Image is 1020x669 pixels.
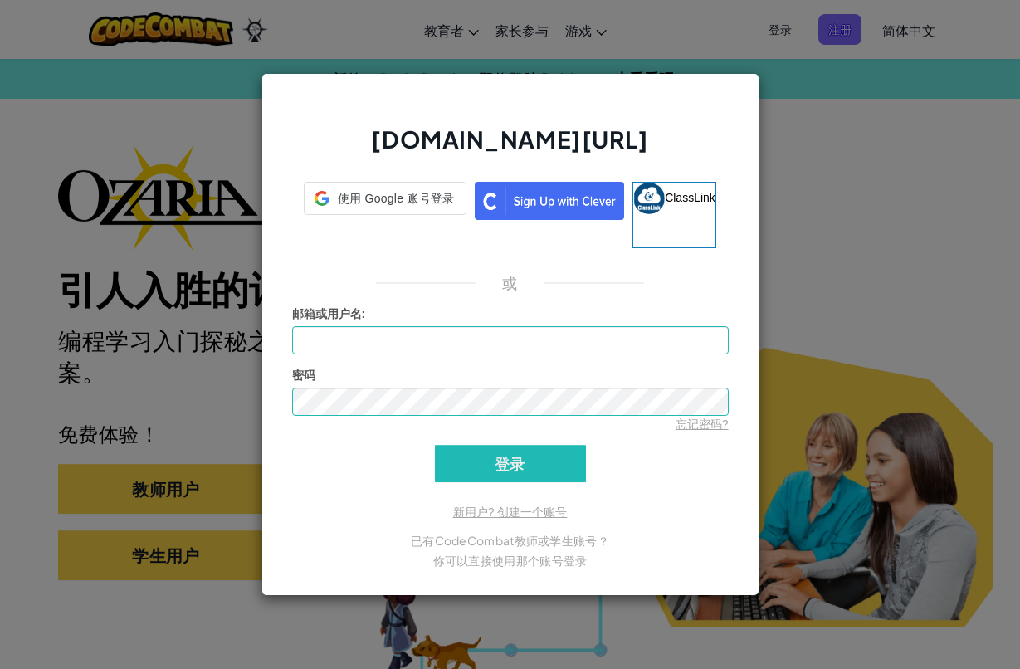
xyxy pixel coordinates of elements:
[676,418,729,431] a: 忘记密码?
[665,191,715,204] span: ClassLink
[475,182,624,220] img: clever_sso_button@2x.png
[292,305,366,322] label: :
[292,369,315,382] span: 密码
[453,505,568,519] a: 新用户? 创建一个账号
[292,530,729,550] p: 已有CodeCombat教师或学生账号？
[336,190,456,207] span: 使用 Google 账号登录
[502,273,517,293] p: 或
[292,307,362,320] span: 邮箱或用户名
[304,182,466,248] a: 使用 Google 账号登录使用 Google 账号登录。在新标签页中打开
[633,183,665,214] img: classlink-logo-small.png
[304,213,466,250] div: 使用 Google 账号登录。在新标签页中打开
[304,182,466,215] div: 使用 Google 账号登录
[292,124,729,172] h2: [DOMAIN_NAME][URL]
[295,213,475,250] iframe: “使用 Google 账号登录”按钮
[435,445,586,482] input: 登录
[292,550,729,570] p: 你可以直接使用那个账号登录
